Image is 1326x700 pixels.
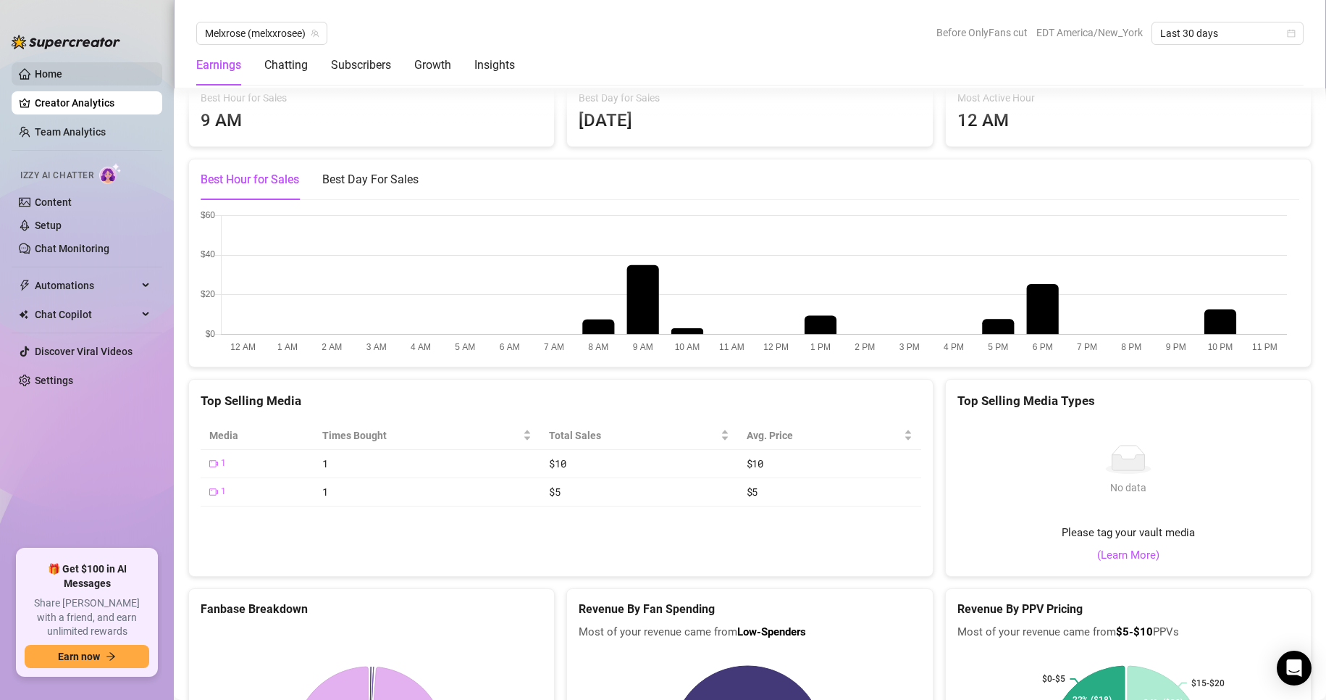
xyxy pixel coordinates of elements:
span: 1 [322,485,328,499]
div: 12 AM [957,107,1299,135]
b: $5-$10 [1116,625,1153,638]
span: Please tag your vault media [1062,525,1195,542]
div: Best Day For Sales [322,171,419,188]
div: [DATE] [579,107,920,135]
a: Setup [35,220,62,231]
a: Team Analytics [35,126,106,138]
span: Best Hour for Sales [201,90,542,106]
div: Open Intercom Messenger [1277,651,1312,686]
span: Before OnlyFans cut [936,22,1028,43]
a: Settings [35,375,73,386]
a: (Learn More) [1097,547,1159,564]
span: $5 [747,485,758,499]
span: video-camera [209,459,218,468]
div: Best Hour for Sales [201,171,299,188]
div: Subscribers [331,57,391,74]
th: Media [201,422,314,450]
div: 9 AM [201,107,542,135]
span: $10 [747,457,763,470]
div: Insights [474,57,515,74]
div: Top Selling Media [201,391,921,411]
span: calendar [1287,29,1296,38]
button: Earn nowarrow-right [25,645,149,668]
img: AI Chatter [99,163,122,184]
span: Share [PERSON_NAME] with a friend, and earn unlimited rewards [25,596,149,639]
div: Growth [414,57,451,74]
span: 1 [221,457,226,470]
a: Chat Monitoring [35,243,109,254]
div: No data [1105,480,1151,496]
h5: Revenue By PPV Pricing [957,601,1299,618]
span: Best Day for Sales [579,90,920,106]
span: Most Active Hour [957,90,1299,106]
span: Last 30 days [1160,22,1295,44]
span: Most of your revenue came from [579,624,920,641]
text: $0-$5 [1042,674,1065,684]
b: Low-Spenders [737,625,806,638]
span: Avg. Price [747,428,901,443]
span: 🎁 Get $100 in AI Messages [25,562,149,591]
span: Melxrose (melxxrosee) [205,22,319,44]
th: Avg. Price [738,422,921,450]
span: Izzy AI Chatter [20,169,93,183]
span: EDT America/New_York [1036,22,1143,43]
span: arrow-right [106,651,116,662]
h5: Fanbase Breakdown [201,601,542,618]
div: Top Selling Media Types [957,391,1299,411]
span: Earn now [58,651,100,662]
h5: Revenue By Fan Spending [579,601,920,618]
span: Times Bought [322,428,521,443]
span: Most of your revenue came from PPVs [957,624,1299,641]
div: Earnings [196,57,241,74]
a: Home [35,68,62,80]
img: logo-BBDzfeDw.svg [12,35,120,49]
span: video-camera [209,488,218,496]
th: Times Bought [314,422,541,450]
span: 1 [322,457,328,470]
span: thunderbolt [19,280,30,291]
text: $15-$20 [1191,678,1225,688]
a: Creator Analytics [35,91,151,114]
span: $5 [549,485,560,499]
span: Automations [35,274,138,297]
span: Chat Copilot [35,303,138,326]
span: 1 [221,485,226,499]
img: Chat Copilot [19,309,28,320]
a: Discover Viral Videos [35,346,133,357]
div: Chatting [264,57,308,74]
a: Content [35,196,72,208]
th: Total Sales [540,422,737,450]
span: team [311,29,319,38]
span: Total Sales [549,428,717,443]
span: $10 [549,457,566,470]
